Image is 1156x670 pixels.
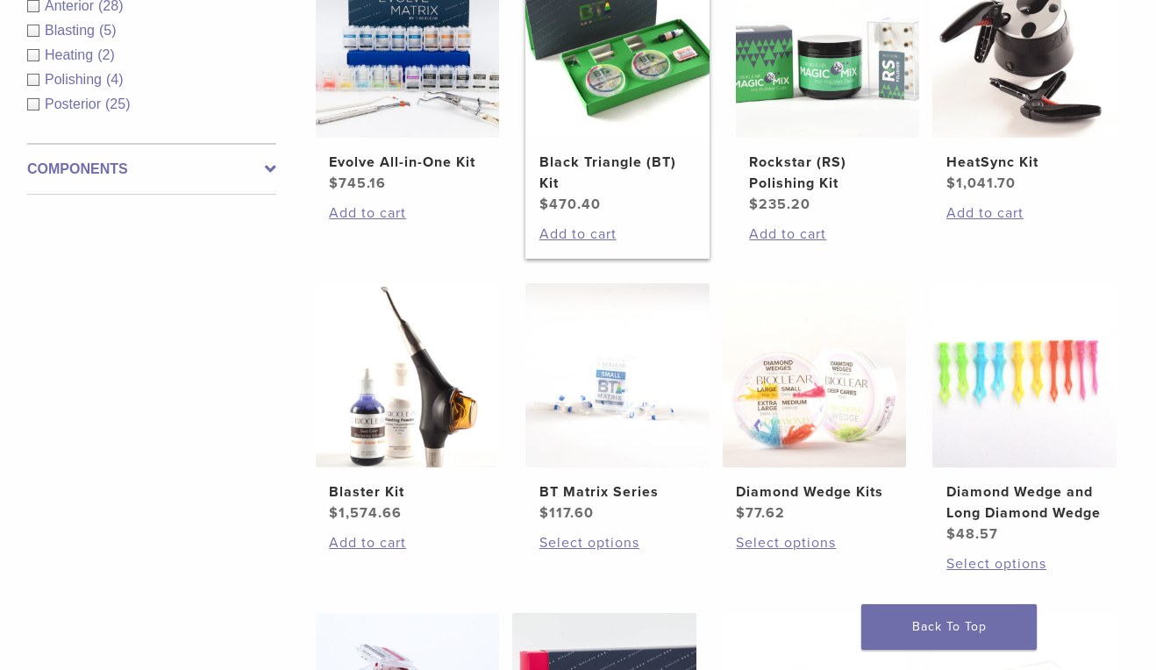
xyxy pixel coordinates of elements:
[539,196,601,213] bdi: 470.40
[45,96,105,111] span: Posterior
[99,23,117,38] span: (5)
[946,203,1102,224] a: Add to cart: “HeatSync Kit”
[45,72,106,87] span: Polishing
[329,175,339,192] span: $
[329,175,386,192] bdi: 745.16
[316,283,500,467] img: Blaster Kit
[946,525,998,543] bdi: 48.57
[539,504,594,522] bdi: 117.60
[736,504,785,522] bdi: 77.62
[525,283,710,467] img: BT Matrix Series
[97,47,115,62] span: (2)
[329,481,485,502] h2: Blaster Kit
[946,481,1102,524] h2: Diamond Wedge and Long Diamond Wedge
[45,47,97,62] span: Heating
[329,504,402,522] bdi: 1,574.66
[749,196,810,213] bdi: 235.20
[27,159,276,180] label: Components
[946,553,1102,574] a: Select options for “Diamond Wedge and Long Diamond Wedge”
[539,152,696,194] h2: Black Triangle (BT) Kit
[106,72,124,87] span: (4)
[539,532,696,553] a: Select options for “BT Matrix Series”
[105,96,130,111] span: (25)
[932,283,1117,467] img: Diamond Wedge and Long Diamond Wedge
[736,532,892,553] a: Select options for “Diamond Wedge Kits”
[329,203,485,224] a: Add to cart: “Evolve All-in-One Kit”
[861,604,1037,650] a: Back To Top
[749,152,905,194] h2: Rockstar (RS) Polishing Kit
[736,481,892,502] h2: Diamond Wedge Kits
[749,224,905,245] a: Add to cart: “Rockstar (RS) Polishing Kit”
[45,23,99,38] span: Blasting
[946,175,1016,192] bdi: 1,041.70
[525,283,710,524] a: BT Matrix SeriesBT Matrix Series $117.60
[723,283,907,467] img: Diamond Wedge Kits
[539,504,549,522] span: $
[723,283,907,524] a: Diamond Wedge KitsDiamond Wedge Kits $77.62
[946,525,956,543] span: $
[329,504,339,522] span: $
[539,224,696,245] a: Add to cart: “Black Triangle (BT) Kit”
[946,175,956,192] span: $
[932,283,1117,545] a: Diamond Wedge and Long Diamond WedgeDiamond Wedge and Long Diamond Wedge $48.57
[736,504,746,522] span: $
[329,152,485,173] h2: Evolve All-in-One Kit
[539,481,696,502] h2: BT Matrix Series
[946,152,1102,173] h2: HeatSync Kit
[329,532,485,553] a: Add to cart: “Blaster Kit”
[316,283,500,524] a: Blaster KitBlaster Kit $1,574.66
[749,196,759,213] span: $
[539,196,549,213] span: $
